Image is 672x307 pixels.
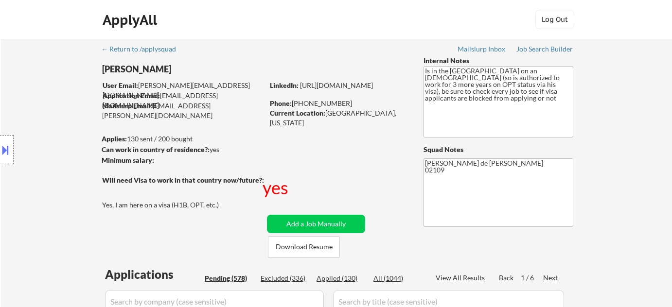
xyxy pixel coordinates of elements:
[205,273,253,283] div: Pending (578)
[261,273,309,283] div: Excluded (336)
[101,46,185,52] div: ← Return to /applysquad
[424,145,573,154] div: Squad Notes
[102,63,302,75] div: [PERSON_NAME]
[105,269,201,280] div: Applications
[373,273,422,283] div: All (1044)
[263,175,290,200] div: yes
[270,81,299,89] strong: LinkedIn:
[102,134,264,144] div: 130 sent / 200 bought
[424,56,573,66] div: Internal Notes
[499,273,514,283] div: Back
[317,273,365,283] div: Applied (130)
[516,45,573,55] a: Job Search Builder
[458,45,506,55] a: Mailslurp Inbox
[458,46,506,52] div: Mailslurp Inbox
[270,108,407,127] div: [GEOGRAPHIC_DATA], [US_STATE]
[521,273,543,283] div: 1 / 6
[103,91,264,110] div: [EMAIL_ADDRESS][DOMAIN_NAME]
[270,99,407,108] div: [PHONE_NUMBER]
[436,273,488,283] div: View All Results
[102,101,264,120] div: [EMAIL_ADDRESS][PERSON_NAME][DOMAIN_NAME]
[101,45,185,55] a: ← Return to /applysquad
[103,12,160,28] div: ApplyAll
[102,145,261,154] div: yes
[270,99,292,107] strong: Phone:
[267,215,365,233] button: Add a Job Manually
[516,46,573,52] div: Job Search Builder
[270,109,325,117] strong: Current Location:
[543,273,559,283] div: Next
[103,81,264,100] div: [PERSON_NAME][EMAIL_ADDRESS][DOMAIN_NAME]
[300,81,373,89] a: [URL][DOMAIN_NAME]
[102,176,264,184] strong: Will need Visa to work in that country now/future?:
[535,10,574,29] button: Log Out
[268,236,340,258] button: Download Resume
[102,200,266,210] div: Yes, I am here on a visa (H1B, OPT, etc.)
